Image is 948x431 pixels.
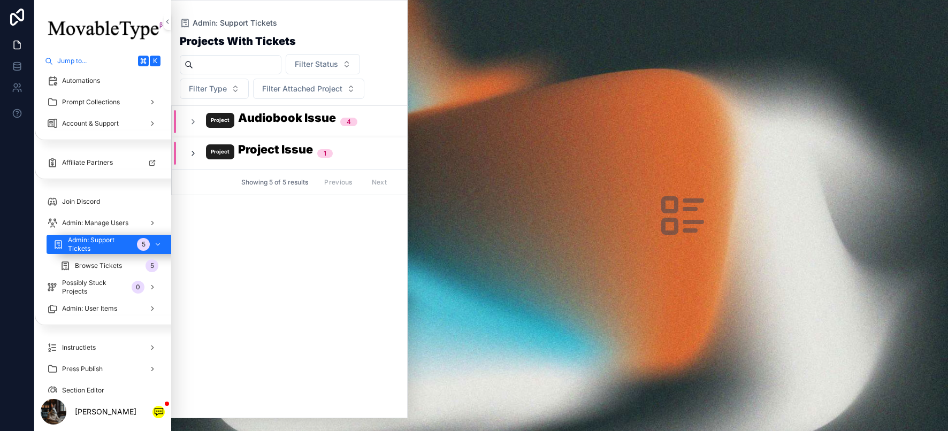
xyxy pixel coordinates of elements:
a: Possibly Stuck Projects0 [41,278,165,297]
span: Project Issue [206,142,313,165]
div: 0 [132,281,144,294]
div: 4 [347,118,351,126]
span: Admin: User Items [62,304,117,313]
span: Join Discord [62,197,100,206]
span: Possibly Stuck Projects [62,279,127,296]
h1: Projects With Tickets [180,35,296,48]
span: Filter Type [189,83,227,94]
p: [PERSON_NAME] [75,405,136,418]
a: Account & Support [41,114,165,133]
span: Admin: Support Tickets [193,18,277,28]
span: Admin: Support Tickets [68,236,133,253]
span: Instructlets [62,343,96,352]
span: Section Editor [62,386,104,395]
span: Showing 5 of 5 results [241,178,308,187]
div: scrollable content [34,71,171,392]
div: 5 [146,259,158,272]
span: Audiobook Issue [206,110,336,133]
a: Prompt Collections [41,93,165,112]
span: Prompt Collections [62,98,120,106]
a: Admin: User Items [41,299,165,318]
span: Affiliate Partners [62,158,113,167]
span: K [151,57,159,65]
span: Press Publish [62,365,103,373]
span: Filter Attached Project [262,83,342,94]
button: Select Button [253,79,364,99]
div: 5 [137,238,150,251]
span: Filter Status [295,59,338,70]
button: Jump to...K [41,51,165,71]
span: Browse Tickets [75,261,122,270]
span: Automations [62,76,100,85]
a: Instructlets [41,338,165,357]
a: Section Editor [41,381,165,400]
a: Automations [41,71,165,90]
a: Press Publish [41,359,165,379]
span: Account & Support [62,119,119,128]
span: Admin: Manage Users [62,219,128,227]
a: Join Discord [41,192,165,211]
a: Browse Tickets5 [53,256,165,275]
span: Jump to... [57,57,134,65]
a: Affiliate Partners [41,153,165,172]
a: Admin: Support Tickets5 [47,235,184,254]
a: Admin: Manage Users [41,213,165,233]
div: 1 [324,149,326,158]
img: App logo [41,13,165,47]
button: Select Button [286,54,360,74]
a: Admin: Support Tickets [180,18,277,28]
button: Select Button [180,79,249,99]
